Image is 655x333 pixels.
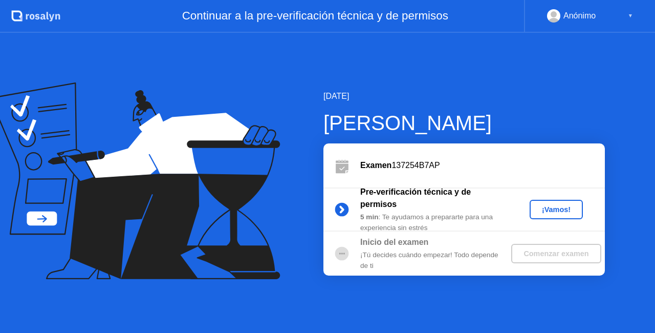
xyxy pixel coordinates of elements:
div: [PERSON_NAME] [323,108,605,138]
b: Inicio del examen [360,238,428,246]
div: 137254B7AP [360,159,605,172]
b: Pre-verificación técnica y de permisos [360,188,471,209]
div: : Te ayudamos a prepararte para una experiencia sin estrés [360,212,508,233]
div: [DATE] [323,90,605,102]
b: Examen [360,161,391,170]
div: Anónimo [563,9,596,23]
b: 5 min [360,213,379,221]
button: ¡Vamos! [530,200,583,219]
div: ¡Vamos! [534,205,579,214]
div: ▼ [628,9,633,23]
button: Comenzar examen [511,244,601,263]
div: Comenzar examen [515,249,597,258]
div: ¡Tú decides cuándo empezar! Todo depende de ti [360,250,508,271]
